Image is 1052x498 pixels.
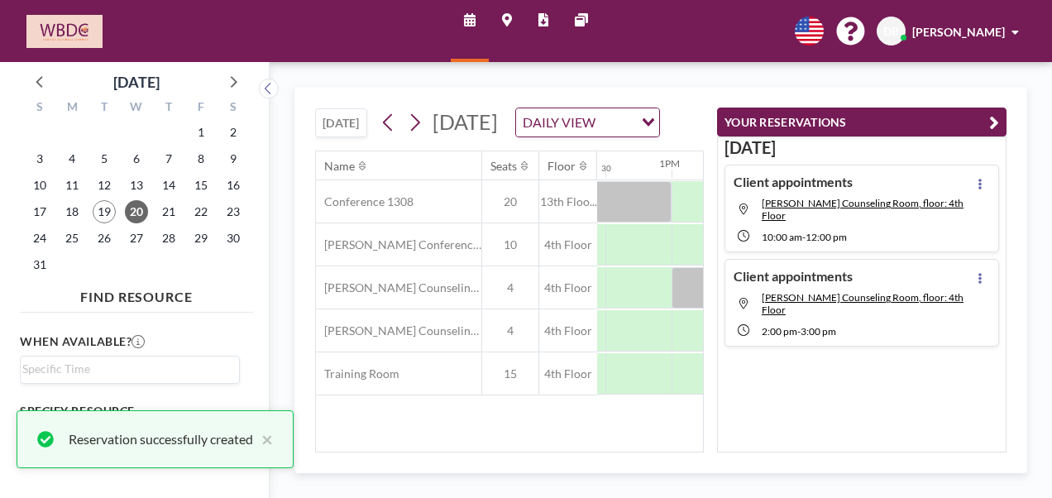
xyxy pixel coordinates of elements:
[482,323,538,338] span: 4
[222,147,245,170] span: Saturday, August 9, 2025
[22,360,230,378] input: Search for option
[93,147,116,170] span: Tuesday, August 5, 2025
[734,268,853,285] h4: Client appointments
[797,325,801,338] span: -
[125,147,148,170] span: Wednesday, August 6, 2025
[189,147,213,170] span: Friday, August 8, 2025
[60,227,84,250] span: Monday, August 25, 2025
[324,159,355,174] div: Name
[125,174,148,197] span: Wednesday, August 13, 2025
[516,108,659,136] div: Search for option
[60,200,84,223] span: Monday, August 18, 2025
[717,108,1007,136] button: YOUR RESERVATIONS
[26,15,103,48] img: organization-logo
[539,366,597,381] span: 4th Floor
[152,98,184,119] div: T
[125,227,148,250] span: Wednesday, August 27, 2025
[659,157,680,170] div: 1PM
[433,109,498,134] span: [DATE]
[28,147,51,170] span: Sunday, August 3, 2025
[88,98,121,119] div: T
[113,70,160,93] div: [DATE]
[20,404,240,419] h3: Specify resource
[762,291,964,316] span: Serlin Counseling Room, floor: 4th Floor
[157,227,180,250] span: Thursday, August 28, 2025
[93,174,116,197] span: Tuesday, August 12, 2025
[121,98,153,119] div: W
[24,98,56,119] div: S
[93,227,116,250] span: Tuesday, August 26, 2025
[253,429,273,449] button: close
[28,174,51,197] span: Sunday, August 10, 2025
[762,325,797,338] span: 2:00 PM
[482,194,538,209] span: 20
[801,325,836,338] span: 3:00 PM
[482,237,538,252] span: 10
[157,147,180,170] span: Thursday, August 7, 2025
[315,108,367,137] button: [DATE]
[883,24,899,39] span: DB
[316,323,481,338] span: [PERSON_NAME] Counseling Room
[519,112,599,133] span: DAILY VIEW
[189,227,213,250] span: Friday, August 29, 2025
[28,253,51,276] span: Sunday, August 31, 2025
[60,147,84,170] span: Monday, August 4, 2025
[222,174,245,197] span: Saturday, August 16, 2025
[60,174,84,197] span: Monday, August 11, 2025
[125,200,148,223] span: Wednesday, August 20, 2025
[316,366,399,381] span: Training Room
[601,163,611,174] div: 30
[762,231,802,243] span: 10:00 AM
[93,200,116,223] span: Tuesday, August 19, 2025
[28,227,51,250] span: Sunday, August 24, 2025
[762,197,964,222] span: Serlin Counseling Room, floor: 4th Floor
[189,174,213,197] span: Friday, August 15, 2025
[734,174,853,190] h4: Client appointments
[189,121,213,144] span: Friday, August 1, 2025
[184,98,217,119] div: F
[539,323,597,338] span: 4th Floor
[28,200,51,223] span: Sunday, August 17, 2025
[157,174,180,197] span: Thursday, August 14, 2025
[21,357,239,381] div: Search for option
[222,121,245,144] span: Saturday, August 2, 2025
[222,200,245,223] span: Saturday, August 23, 2025
[806,231,847,243] span: 12:00 PM
[56,98,88,119] div: M
[316,237,481,252] span: [PERSON_NAME] Conference Room
[20,282,253,305] h4: FIND RESOURCE
[482,366,538,381] span: 15
[222,227,245,250] span: Saturday, August 30, 2025
[482,280,538,295] span: 4
[316,194,414,209] span: Conference 1308
[724,137,999,158] h3: [DATE]
[802,231,806,243] span: -
[539,194,597,209] span: 13th Floo...
[548,159,576,174] div: Floor
[157,200,180,223] span: Thursday, August 21, 2025
[539,237,597,252] span: 4th Floor
[600,112,632,133] input: Search for option
[69,429,253,449] div: Reservation successfully created
[490,159,517,174] div: Seats
[316,280,481,295] span: [PERSON_NAME] Counseling Room
[217,98,249,119] div: S
[912,25,1005,39] span: [PERSON_NAME]
[189,200,213,223] span: Friday, August 22, 2025
[539,280,597,295] span: 4th Floor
